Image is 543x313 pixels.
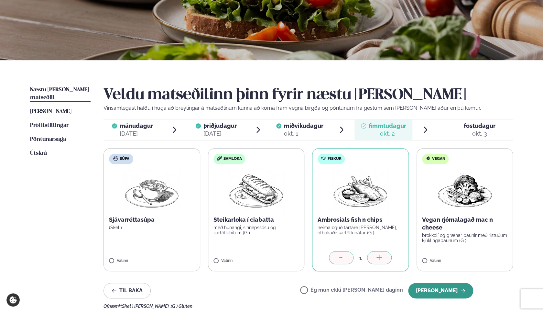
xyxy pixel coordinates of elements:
[284,130,323,138] div: okt. 1
[30,122,69,129] a: Prófílstillingar
[432,156,445,162] span: Vegan
[213,225,299,235] p: með hunangi, sinnepssósu og kartöflubitum (G )
[121,304,171,309] span: (Skel ) [PERSON_NAME] ,
[103,104,513,112] p: Vinsamlegast hafðu í huga að breytingar á matseðlinum kunna að koma fram vegna birgða og pöntunum...
[422,216,508,231] p: Vegan rjómalagað mac n cheese
[120,122,153,129] span: mánudagur
[30,87,89,100] span: Næstu [PERSON_NAME] matseðill
[30,109,71,114] span: [PERSON_NAME]
[103,283,151,298] button: Til baka
[103,304,513,309] div: Ofnæmi:
[332,169,389,211] img: Fish-Chips.png
[436,169,493,211] img: Vegan.png
[113,156,118,161] img: soup.svg
[30,150,47,157] a: Útskrá
[203,130,237,138] div: [DATE]
[6,293,20,307] a: Cookie settings
[120,156,129,162] span: Súpa
[123,169,180,211] img: Soup.png
[30,151,47,156] span: Útskrá
[369,122,406,129] span: fimmtudagur
[425,156,430,161] img: Vegan.svg
[171,304,192,309] span: (G ) Glúten
[30,123,69,128] span: Prófílstillingar
[213,216,299,224] p: Steikarloka í ciabatta
[30,137,66,142] span: Pöntunarsaga
[464,122,495,129] span: föstudagur
[318,216,403,224] p: Ambrosials fish n chips
[284,122,323,129] span: miðvikudagur
[369,130,406,138] div: okt. 2
[464,130,495,138] div: okt. 3
[109,225,195,230] p: (Skel )
[353,254,367,262] div: 1
[223,156,242,162] span: Samloka
[203,122,237,129] span: þriðjudagur
[109,216,195,224] p: Sjávarréttasúpa
[120,130,153,138] div: [DATE]
[30,136,66,143] a: Pöntunarsaga
[408,283,473,298] button: [PERSON_NAME]
[30,86,91,102] a: Næstu [PERSON_NAME] matseðill
[30,108,71,116] a: [PERSON_NAME]
[422,233,508,243] p: brokkolí og grænar baunir með ristuðum kjúklingabaunum (G )
[328,156,342,162] span: Fiskur
[321,156,326,161] img: fish.svg
[318,225,403,235] p: heimalöguð tartare [PERSON_NAME], ofbakaðir kartöflubátar (G )
[228,169,285,211] img: Panini.png
[103,86,513,104] h2: Veldu matseðilinn þinn fyrir næstu [PERSON_NAME]
[217,156,222,161] img: sandwich-new-16px.svg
